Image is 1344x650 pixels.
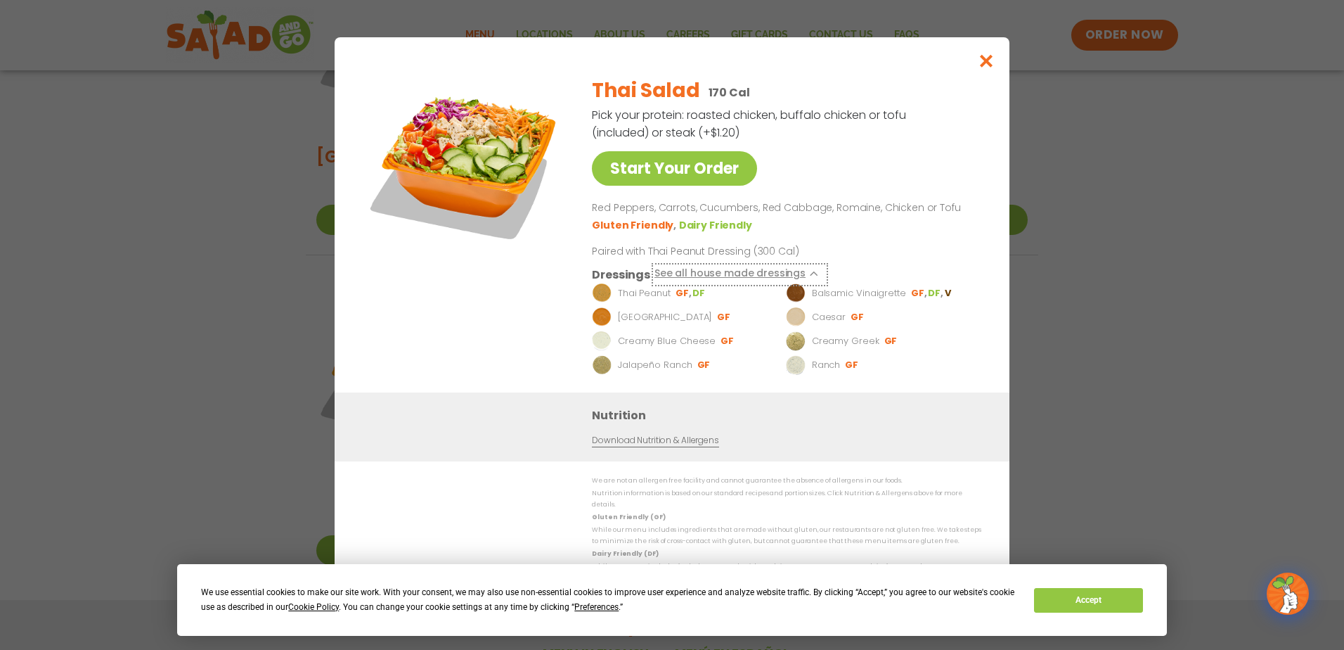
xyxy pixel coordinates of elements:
[786,331,806,350] img: Dressing preview image for Creamy Greek
[812,286,906,300] p: Balsamic Vinaigrette
[692,286,706,299] li: DF
[592,525,981,547] p: While our menu includes ingredients that are made without gluten, our restaurants are not gluten ...
[592,355,612,374] img: Dressing preview image for Jalapeño Ranch
[851,310,865,323] li: GF
[592,283,612,302] img: Dressing preview image for Thai Peanut
[177,564,1167,636] div: Cookie Consent Prompt
[654,265,825,283] button: See all house made dressings
[592,433,718,447] a: Download Nutrition & Allergens
[592,265,650,283] h3: Dressings
[201,585,1017,615] div: We use essential cookies to make our site work. With your consent, we may also use non-essential ...
[884,334,899,347] li: GF
[618,357,692,371] p: Jalapeño Ranch
[592,217,678,232] li: Gluten Friendly
[592,406,988,423] h3: Nutrition
[618,286,671,300] p: Thai Peanut
[592,151,757,186] a: Start Your Order
[1034,588,1142,613] button: Accept
[812,333,879,348] p: Creamy Greek
[592,488,981,510] p: Nutrition information is based on our standard recipes and portion sizes. Click Nutrition & Aller...
[676,286,692,299] li: GF
[717,310,732,323] li: GF
[786,355,806,374] img: Dressing preview image for Ranch
[592,331,612,350] img: Dressing preview image for Creamy Blue Cheese
[592,106,908,141] p: Pick your protein: roasted chicken, buffalo chicken or tofu (included) or steak (+$1.20)
[574,602,619,612] span: Preferences
[592,561,981,583] p: While our menu includes foods that are made without dairy, our restaurants are not dairy free. We...
[592,513,665,521] strong: Gluten Friendly (GF)
[592,307,612,326] img: Dressing preview image for BBQ Ranch
[697,358,712,371] li: GF
[945,286,952,299] li: V
[928,286,944,299] li: DF
[592,200,976,217] p: Red Peppers, Carrots, Cucumbers, Red Cabbage, Romaine, Chicken or Tofu
[786,283,806,302] img: Dressing preview image for Balsamic Vinaigrette
[592,76,699,106] h2: Thai Salad
[618,310,712,324] p: [GEOGRAPHIC_DATA]
[592,549,658,557] strong: Dairy Friendly (DF)
[618,333,716,348] p: Creamy Blue Cheese
[911,286,928,299] li: GF
[812,357,841,371] p: Ranch
[592,476,981,486] p: We are not an allergen free facility and cannot guarantee the absence of allergens in our foods.
[288,602,339,612] span: Cookie Policy
[812,310,846,324] p: Caesar
[709,84,750,101] p: 170 Cal
[845,358,860,371] li: GF
[964,37,1009,84] button: Close modal
[366,65,563,262] img: Featured product photo for Thai Salad
[679,217,755,232] li: Dairy Friendly
[592,243,852,258] p: Paired with Thai Peanut Dressing (300 Cal)
[721,334,735,347] li: GF
[1268,574,1307,613] img: wpChatIcon
[786,307,806,326] img: Dressing preview image for Caesar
